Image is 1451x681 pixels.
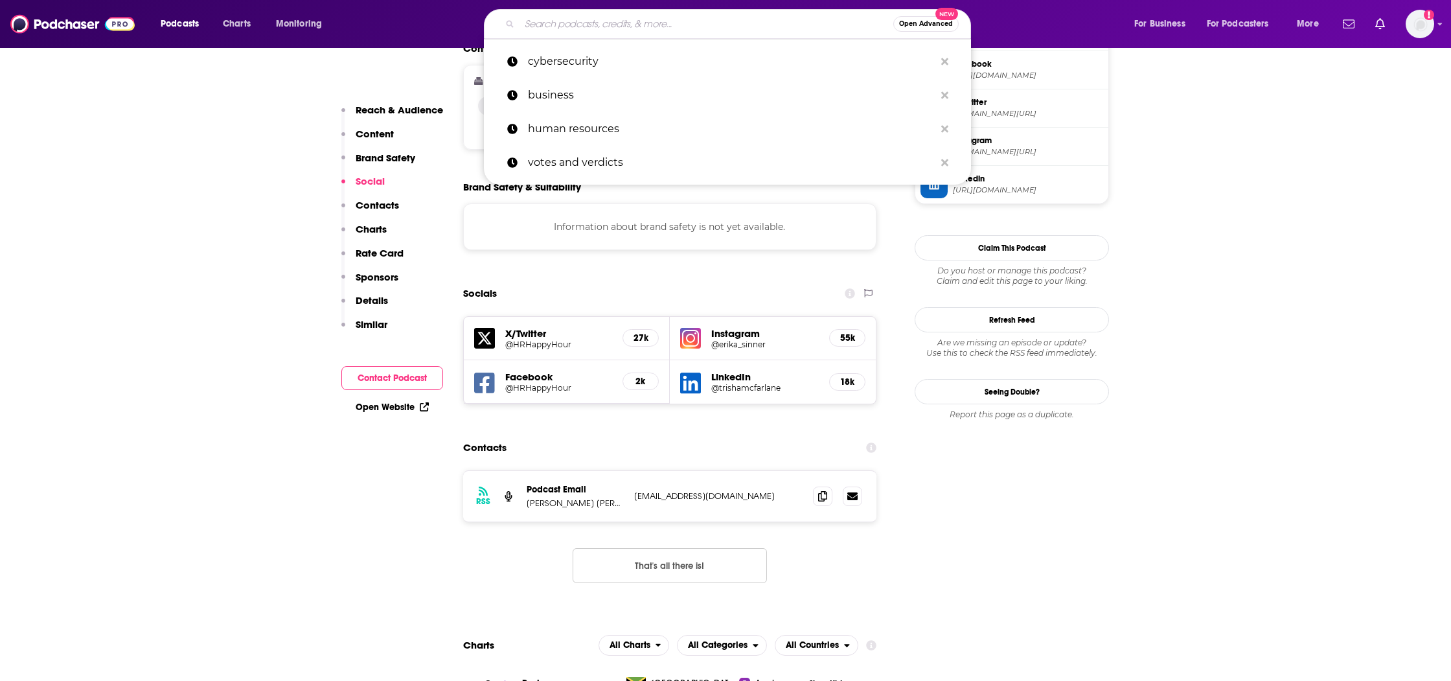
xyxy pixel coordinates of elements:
div: Information about brand safety is not yet available. [463,203,876,250]
span: Linkedin [953,173,1103,185]
p: votes and verdicts [528,146,935,179]
button: Claim This Podcast [915,235,1109,260]
button: Show profile menu [1406,10,1434,38]
button: Details [341,294,388,318]
span: instagram.com/erika_sinner [953,147,1103,157]
span: X/Twitter [953,97,1103,108]
p: [EMAIL_ADDRESS][DOMAIN_NAME] [634,491,803,502]
a: Linkedin[URL][DOMAIN_NAME] [920,171,1103,198]
a: Facebook[URL][DOMAIN_NAME] [920,56,1103,84]
svg: Add a profile image [1424,10,1434,20]
a: @trishamcfarlane [711,383,819,393]
button: open menu [1288,14,1335,34]
span: Logged in as thomaskoenig [1406,10,1434,38]
span: https://www.facebook.com/HRHappyHour [953,71,1103,80]
button: open menu [599,635,670,656]
a: human resources [484,112,971,146]
h5: Facebook [505,371,612,383]
h2: Categories [677,635,767,656]
span: Monitoring [276,15,322,33]
h5: 27k [634,332,648,343]
a: @HRHappyHour [505,383,612,393]
button: Contact Podcast [341,366,443,390]
a: @erika_sinner [711,340,819,349]
span: https://www.linkedin.com/in/trishamcfarlane [953,185,1103,195]
div: Are we missing an episode or update? Use this to check the RSS feed immediately. [915,338,1109,358]
button: open menu [267,14,339,34]
a: business [484,78,971,112]
h2: Contacts [463,435,507,460]
h5: 2k [634,376,648,387]
button: open menu [775,635,858,656]
p: Details [356,294,388,306]
h5: Instagram [711,327,819,340]
p: Rate Card [356,247,404,259]
button: open menu [677,635,767,656]
span: All Categories [688,641,748,650]
p: Charts [356,223,387,235]
p: business [528,78,935,112]
p: Social [356,175,385,187]
span: Open Advanced [899,21,953,27]
p: Podcast Email [527,484,624,495]
button: Open AdvancedNew [893,16,959,32]
p: [PERSON_NAME] [PERSON_NAME] [527,498,624,509]
input: Search podcasts, credits, & more... [520,14,893,34]
a: Charts [214,14,258,34]
span: All Countries [786,641,839,650]
button: Reach & Audience [341,104,443,128]
button: Social [341,175,385,199]
img: User Profile [1406,10,1434,38]
p: Brand Safety [356,152,415,164]
h2: Brand Safety & Suitability [463,181,581,193]
span: Facebook [953,58,1103,70]
a: Show notifications dropdown [1338,13,1360,35]
p: Sponsors [356,271,398,283]
h5: X/Twitter [505,327,612,340]
p: Reach & Audience [356,104,443,116]
a: Instagram[DOMAIN_NAME][URL] [920,133,1103,160]
a: X/Twitter[DOMAIN_NAME][URL] [920,95,1103,122]
img: Podchaser - Follow, Share and Rate Podcasts [10,12,135,36]
button: Brand Safety [341,152,415,176]
span: Charts [223,15,251,33]
h3: RSS [476,496,490,507]
button: open menu [152,14,216,34]
a: cybersecurity [484,45,971,78]
span: All Charts [610,641,650,650]
a: @HRHappyHour [505,340,612,349]
button: Sponsors [341,271,398,295]
button: Rate Card [341,247,404,271]
button: Nothing here. [573,548,767,583]
p: Content [356,128,394,140]
h5: 55k [840,332,854,343]
button: Contacts [341,199,399,223]
h2: Countries [775,635,858,656]
img: iconImage [680,328,701,349]
span: Instagram [953,135,1103,146]
h5: LinkedIn [711,371,819,383]
button: open menu [1125,14,1202,34]
a: Seeing Double? [915,379,1109,404]
span: More [1297,15,1319,33]
span: Podcasts [161,15,199,33]
a: Show notifications dropdown [1370,13,1390,35]
button: open menu [1198,14,1288,34]
span: New [935,8,959,20]
span: twitter.com/HRHappyHour [953,109,1103,119]
button: Charts [341,223,387,247]
h2: Platforms [599,635,670,656]
span: For Business [1134,15,1185,33]
div: Report this page as a duplicate. [915,410,1109,420]
p: human resources [528,112,935,146]
a: votes and verdicts [484,146,971,179]
h5: 18k [840,376,854,387]
h2: Socials [463,281,497,306]
button: Similar [341,318,387,342]
p: Contacts [356,199,399,211]
a: Open Website [356,402,429,413]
